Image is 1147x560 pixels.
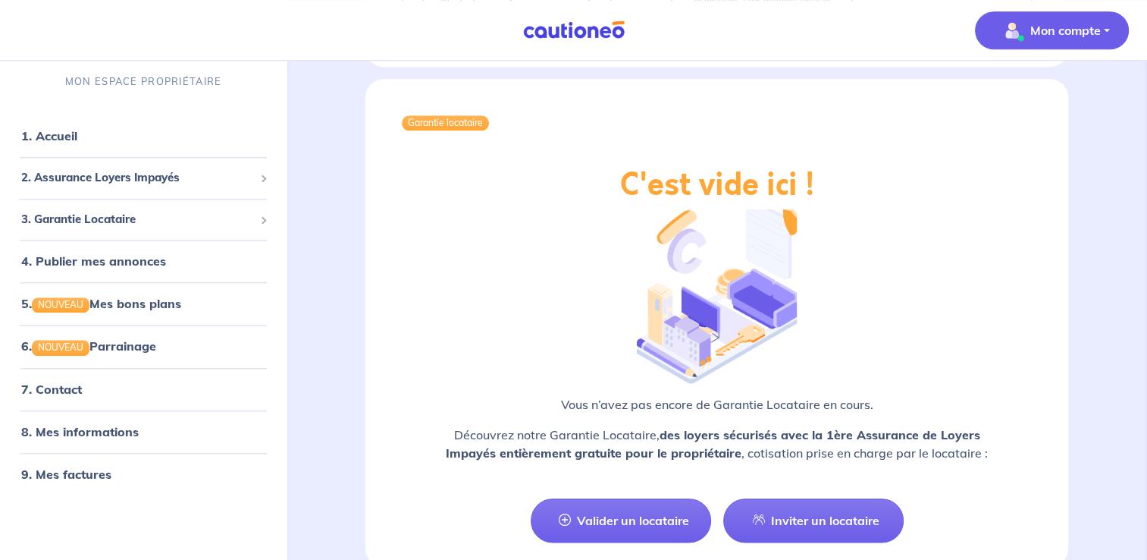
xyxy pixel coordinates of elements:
[21,381,82,396] a: 7. Contact
[6,288,280,319] div: 5.NOUVEAUMes bons plans
[21,466,111,481] a: 9. Mes factures
[6,373,280,404] div: 7. Contact
[402,426,1032,462] p: Découvrez notre Garantie Locataire, , cotisation prise en charge par le locataire :
[6,163,280,193] div: 2. Assurance Loyers Impayés
[21,128,77,143] a: 1. Accueil
[517,20,631,39] img: Cautioneo
[6,458,280,489] div: 9. Mes factures
[21,169,254,187] span: 2. Assurance Loyers Impayés
[6,246,280,276] div: 4. Publier mes annonces
[6,331,280,361] div: 6.NOUVEAUParrainage
[975,11,1129,49] button: illu_account_valid_menu.svgMon compte
[446,427,980,461] strong: des loyers sécurisés avec la 1ère Assurance de Loyers Impayés entièrement gratuite pour le propri...
[1030,21,1101,39] p: Mon compte
[620,167,814,203] h2: C'est vide ici !
[21,253,166,269] a: 4. Publier mes annonces
[21,210,254,228] span: 3. Garantie Locataire
[402,115,489,131] div: Garantie locataire
[21,423,139,439] a: 8. Mes informations
[531,499,711,543] a: Valider un locataire
[402,395,1032,414] p: Vous n’avez pas encore de Garantie Locataire en cours.
[21,296,181,311] a: 5.NOUVEAUMes bons plans
[6,204,280,234] div: 3. Garantie Locataire
[6,121,280,151] div: 1. Accueil
[21,338,156,354] a: 6.NOUVEAUParrainage
[637,197,796,384] img: illu_empty_gl.png
[723,499,904,543] a: Inviter un locataire
[1000,18,1024,42] img: illu_account_valid_menu.svg
[65,74,221,89] p: MON ESPACE PROPRIÉTAIRE
[6,416,280,446] div: 8. Mes informations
